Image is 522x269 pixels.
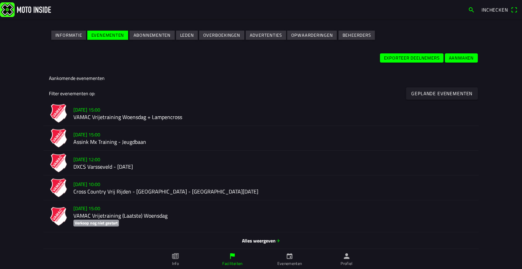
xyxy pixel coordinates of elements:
ion-icon: arrow forward [276,238,280,243]
ion-button: Advertenties [246,31,286,40]
ion-button: Overboekingen [199,31,244,40]
ion-button: Opwaarderingen [287,31,337,40]
ion-label: Aankomende evenementen [49,74,105,82]
ion-text: [DATE] 15:00 [73,131,100,138]
ion-label: Profiel [341,260,353,267]
h2: Assink Mx Training - Jeugdbaan [73,139,473,145]
ion-icon: calendar [286,252,293,260]
ion-label: Filter evenementen op: [49,90,95,97]
a: Incheckenqr scanner [478,4,521,15]
ion-text: [DATE] 10:00 [73,181,100,188]
ion-button: Leden [176,31,198,40]
h2: Cross Country Vrij Rijden - [GEOGRAPHIC_DATA] - [GEOGRAPHIC_DATA][DATE] [73,188,473,195]
ion-icon: flag [229,252,236,260]
img: xILXvsUnwCQFTW5XZ3Prwt2yAS3TDKuBijgiNKBx.png [49,129,68,148]
img: O20psfnjAgl6TZjgMaxhcmaJQVhFmzZHKLKV0apc.png [49,104,68,123]
a: search [465,4,478,15]
img: VWmX4sCaPmrOyzxwoTbCrfy2rThFxi2rcaZ9makC.png [49,206,68,225]
ion-label: Faciliteiten [222,260,242,267]
h2: DXCS Varsseveld - [DATE] [73,164,473,170]
ion-text: [DATE] 15:00 [73,106,100,113]
ion-button: Informatie [51,31,86,40]
ion-button: Evenementen [87,31,128,40]
h2: VAMAC Vrijetraining (Laatste) Woensdag [73,213,473,219]
span: Alles weergeven [49,237,473,244]
span: Inchecken [482,6,508,13]
ion-icon: paper [172,252,179,260]
ion-button: Aanmaken [445,53,478,63]
ion-button: Beheerders [338,31,375,40]
h2: VAMAC Vrijetraining Woensdag + Lampencross [73,114,473,120]
ion-label: Info [172,260,179,267]
img: qaiuHcGyss22570fqZKCwYI5GvCJxDNyPIX6KLCV.png [49,153,68,172]
ion-button: Exporteer deelnemers [380,53,443,63]
ion-label: Evenementen [277,260,302,267]
ion-text: [DATE] 12:00 [73,156,100,163]
ion-text: [DATE] 15:00 [73,205,100,212]
ion-icon: person [343,252,350,260]
ion-text: Geplande evenementen [412,91,473,96]
ion-button: Abonnementen [129,31,175,40]
img: sYA0MdzM3v5BmRmgsWJ1iVL40gp2Fa8khKo0Qj80.png [49,178,68,197]
ion-text: Verkoop nog niet gestart [75,220,118,226]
